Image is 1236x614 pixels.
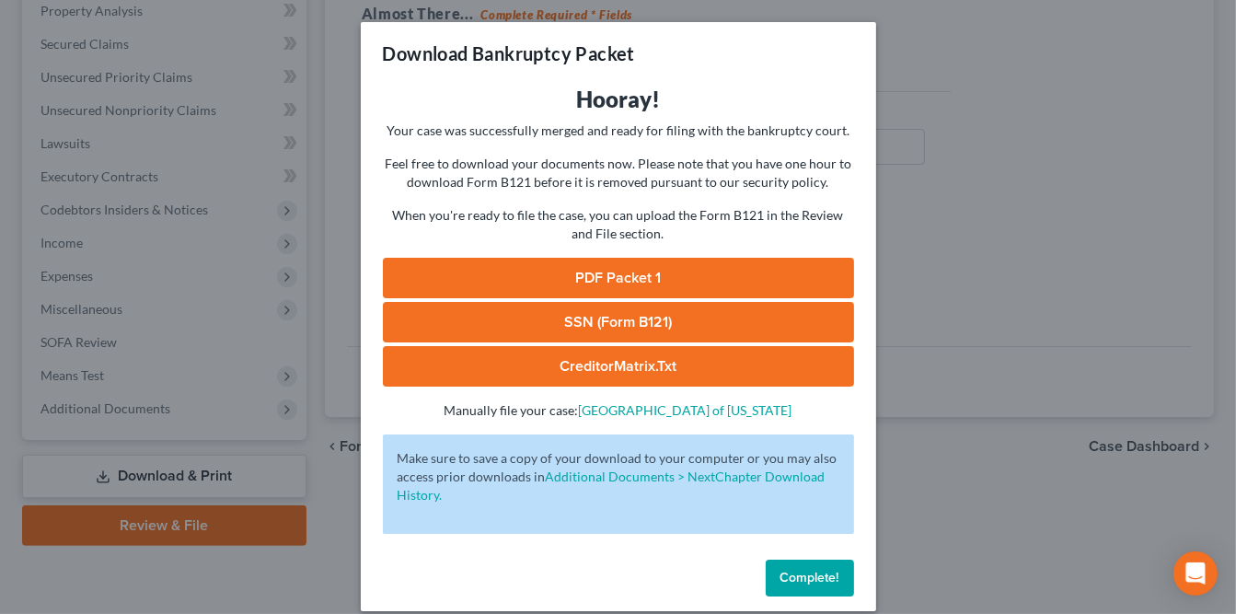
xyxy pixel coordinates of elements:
[383,258,854,298] a: PDF Packet 1
[383,85,854,114] h3: Hooray!
[383,41,635,66] h3: Download Bankruptcy Packet
[398,469,826,503] a: Additional Documents > NextChapter Download History.
[766,560,854,597] button: Complete!
[383,155,854,191] p: Feel free to download your documents now. Please note that you have one hour to download Form B12...
[780,570,839,585] span: Complete!
[383,302,854,342] a: SSN (Form B121)
[383,401,854,420] p: Manually file your case:
[383,122,854,140] p: Your case was successfully merged and ready for filing with the bankruptcy court.
[383,206,854,243] p: When you're ready to file the case, you can upload the Form B121 in the Review and File section.
[398,449,839,504] p: Make sure to save a copy of your download to your computer or you may also access prior downloads in
[1173,551,1218,596] div: Open Intercom Messenger
[579,402,792,418] a: [GEOGRAPHIC_DATA] of [US_STATE]
[383,346,854,387] a: CreditorMatrix.txt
